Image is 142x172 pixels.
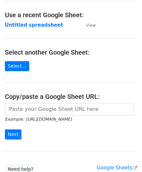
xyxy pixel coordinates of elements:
[5,117,71,122] small: Example: [URL][DOMAIN_NAME]
[80,22,96,28] a: View
[5,61,29,71] a: Select...
[5,93,137,100] h4: Copy/paste a Google Sheet URL:
[5,11,137,19] h4: Use a recent Google Sheet:
[5,48,137,56] h4: Select another Google Sheet:
[5,22,63,28] a: Untitled spreadsheet
[5,103,134,115] input: Paste your Google Sheet URL here
[97,165,137,171] a: Google Sheets
[86,23,96,28] small: View
[5,129,21,139] input: Next
[110,141,142,172] iframe: Chat Widget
